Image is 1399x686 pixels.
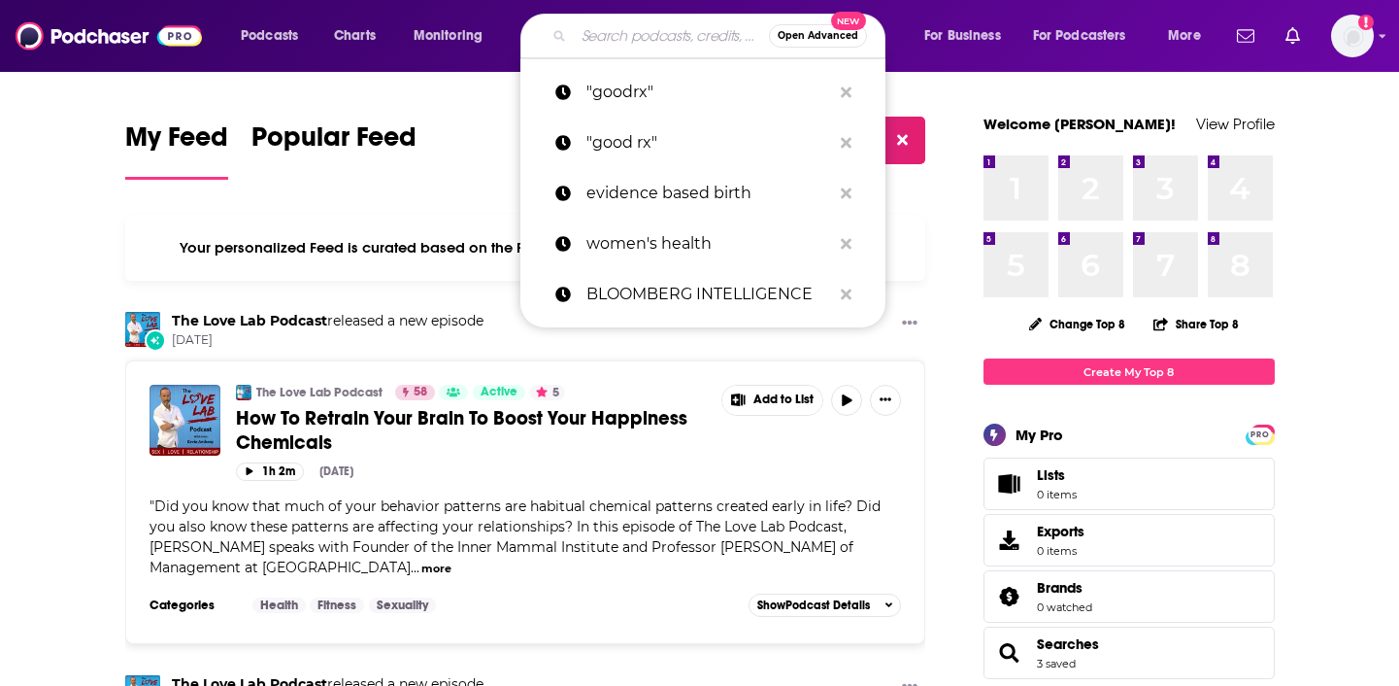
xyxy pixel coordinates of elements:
button: open menu [911,20,1025,51]
p: BLOOMBERG INTELLIGENCE [586,269,831,320]
a: PRO [1249,427,1272,441]
span: Brands [983,570,1275,623]
button: 1h 2m [236,463,304,481]
span: Lists [1037,466,1077,484]
a: "goodrx" [520,67,885,118]
a: Charts [321,20,387,51]
h3: released a new episode [172,312,483,330]
button: 5 [530,385,565,400]
a: "good rx" [520,118,885,168]
a: Lists [983,458,1275,510]
span: How To Retrain Your Brain To Boost Your Happiness Chemicals [236,406,687,455]
a: Show notifications dropdown [1278,19,1308,52]
a: Brands [990,583,1029,610]
a: Active [473,385,525,400]
button: open menu [400,20,508,51]
a: Sexuality [369,598,436,613]
a: Show notifications dropdown [1229,19,1262,52]
div: New Episode [145,329,166,351]
a: evidence based birth [520,168,885,219]
a: Popular Feed [251,120,416,180]
a: Welcome [PERSON_NAME]! [983,115,1176,133]
a: Create My Top 8 [983,359,1275,385]
span: Monitoring [414,22,483,50]
img: How To Retrain Your Brain To Boost Your Happiness Chemicals [150,385,220,456]
span: Exports [1037,523,1084,540]
span: [DATE] [172,332,483,349]
span: Popular Feed [251,120,416,165]
p: evidence based birth [586,168,831,219]
button: more [421,561,451,577]
span: Charts [334,22,376,50]
a: 3 saved [1037,657,1076,670]
a: BLOOMBERG INTELLIGENCE [520,269,885,320]
button: Show More Button [870,385,901,416]
div: My Pro [1016,426,1063,444]
button: ShowPodcast Details [749,594,902,617]
a: The Love Lab Podcast [256,385,383,400]
span: Podcasts [241,22,298,50]
h3: Categories [150,598,237,613]
p: "good rx" [586,118,831,168]
p: women's health [586,219,831,269]
span: Lists [1037,466,1065,484]
span: My Feed [125,120,228,165]
span: 58 [414,383,427,402]
span: More [1168,22,1201,50]
span: 0 items [1037,544,1084,558]
span: Open Advanced [778,31,858,41]
a: My Feed [125,120,228,180]
span: Brands [1037,579,1083,597]
a: Podchaser - Follow, Share and Rate Podcasts [16,17,202,54]
img: The Love Lab Podcast [236,385,251,400]
a: 58 [395,385,435,400]
span: Exports [990,527,1029,554]
a: Exports [983,514,1275,566]
a: Fitness [310,598,364,613]
span: For Podcasters [1033,22,1126,50]
p: "goodrx" [586,67,831,118]
span: For Business [924,22,1001,50]
a: Searches [1037,635,1099,653]
button: open menu [1020,20,1154,51]
button: open menu [227,20,323,51]
span: Active [481,383,517,402]
a: Health [252,598,306,613]
img: User Profile [1331,15,1374,57]
input: Search podcasts, credits, & more... [574,20,769,51]
span: PRO [1249,428,1272,442]
span: Searches [983,627,1275,679]
span: New [831,12,866,30]
a: View Profile [1196,115,1275,133]
div: Your personalized Feed is curated based on the Podcasts, Creators, Users, and Lists that you Follow. [125,215,926,281]
div: [DATE] [319,464,353,478]
a: women's health [520,219,885,269]
a: Searches [990,639,1029,667]
svg: Add a profile image [1358,15,1374,30]
span: Show Podcast Details [757,599,870,612]
button: open menu [1154,20,1225,51]
img: The Love Lab Podcast [125,312,160,347]
button: Show More Button [722,386,823,415]
button: Change Top 8 [1017,312,1138,336]
div: Search podcasts, credits, & more... [539,14,904,58]
span: 0 items [1037,488,1077,501]
span: Logged in as caseya [1331,15,1374,57]
a: The Love Lab Podcast [172,312,327,329]
button: Share Top 8 [1152,305,1240,343]
span: " [150,497,881,576]
button: Show profile menu [1331,15,1374,57]
a: Brands [1037,579,1092,597]
a: How To Retrain Your Brain To Boost Your Happiness Chemicals [236,406,708,455]
button: Open AdvancedNew [769,24,867,48]
span: Add to List [753,393,814,407]
span: Did you know that much of your behavior patterns are habitual chemical patterns created early in ... [150,497,881,576]
span: ... [411,559,419,576]
span: Lists [990,470,1029,497]
a: 0 watched [1037,600,1092,614]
